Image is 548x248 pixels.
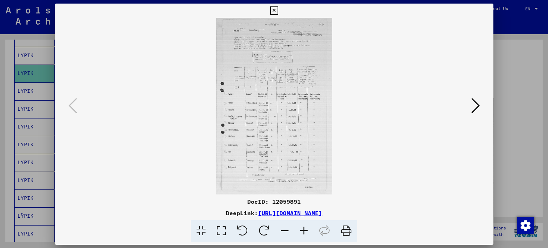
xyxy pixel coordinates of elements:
[517,217,534,234] img: Change consent
[258,209,322,217] a: [URL][DOMAIN_NAME]
[79,18,469,194] img: 001.jpg
[55,197,493,206] div: DocID: 12059891
[55,209,493,217] div: DeepLink:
